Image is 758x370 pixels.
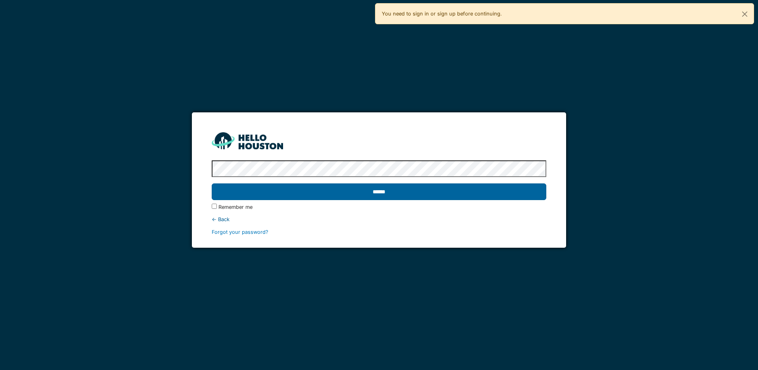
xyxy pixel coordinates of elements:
div: You need to sign in or sign up before continuing. [375,3,754,24]
img: HH_line-BYnF2_Hg.png [212,132,283,149]
label: Remember me [218,203,253,211]
div: ← Back [212,216,546,223]
a: Forgot your password? [212,229,268,235]
button: Close [736,4,754,25]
